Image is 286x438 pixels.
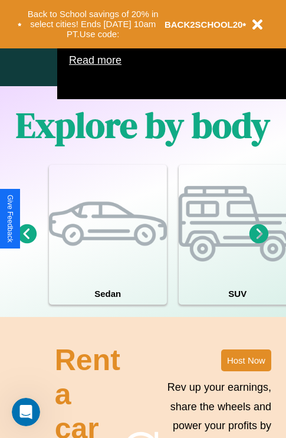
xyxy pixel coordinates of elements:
button: Back to School savings of 20% in select cities! Ends [DATE] 10am PT.Use code: [22,6,165,43]
iframe: Intercom live chat [12,398,40,426]
div: Give Feedback [6,195,14,243]
button: Host Now [221,349,271,371]
b: BACK2SCHOOL20 [165,19,243,30]
h4: Sedan [49,283,167,305]
h1: Explore by body [16,101,270,149]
